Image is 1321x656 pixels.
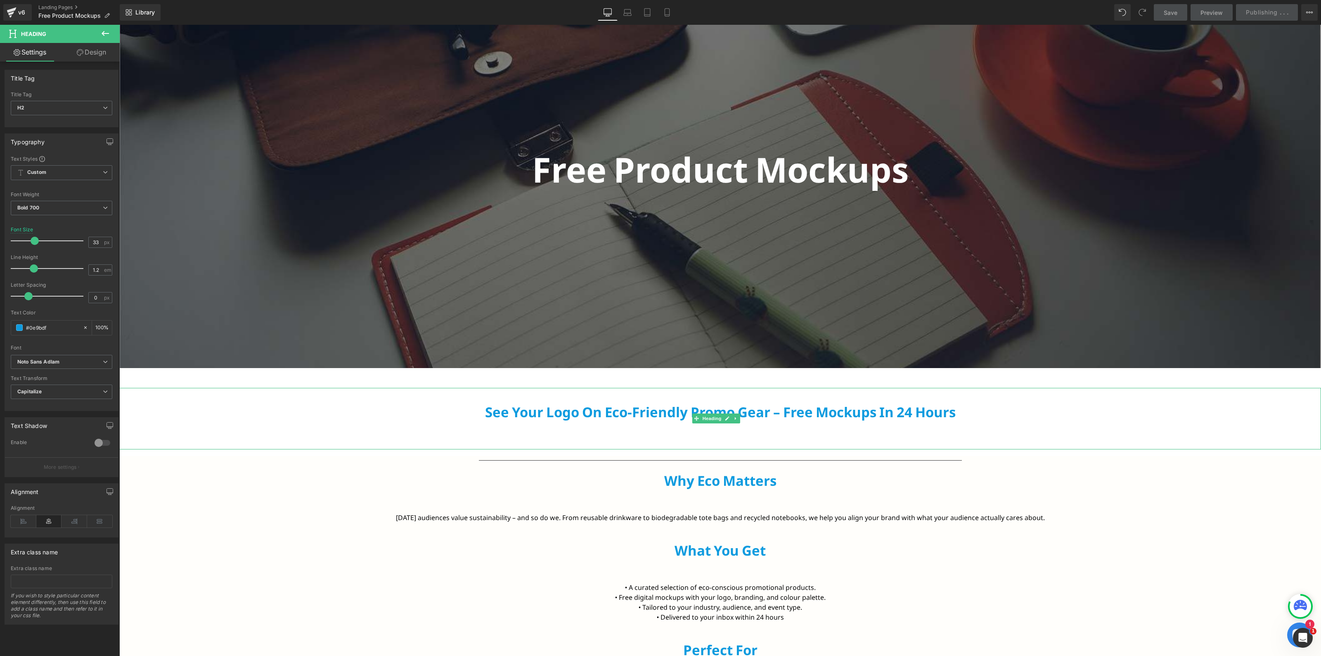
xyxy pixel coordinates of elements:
[38,4,120,11] a: Landing Pages
[11,345,112,351] div: Font
[11,418,47,429] div: Text Shadow
[27,169,46,176] b: Custom
[11,70,35,82] div: Title Tag
[657,4,677,21] a: Mobile
[11,134,45,145] div: Typography
[1165,598,1195,625] inbox-online-store-chat: Shopify online store chat
[506,558,696,567] font: • A curated selection of eco-conscious promotional products.
[360,448,843,464] h2: Why Eco Matters
[11,282,112,288] div: Letter Spacing
[26,323,79,332] input: Color
[11,310,112,316] div: Text Color
[1293,628,1313,648] iframe: Intercom live chat
[11,566,112,571] div: Extra class name
[62,43,121,62] a: Design
[519,578,683,587] font: • Tailored to your industry, audience, and event type.
[11,192,112,197] div: Font Weight
[11,592,112,624] div: If you wish to style particular content element differently, then use this field to add a class n...
[11,227,33,233] div: Font Size
[582,389,604,399] span: Heading
[104,295,111,300] span: px
[360,518,843,534] h2: What You Get
[1164,8,1177,17] span: Save
[1134,4,1151,21] button: Redo
[11,376,112,381] div: Text Transform
[598,4,618,21] a: Desktop
[11,155,112,162] div: Text Styles
[17,7,27,18] div: v6
[17,388,42,395] b: Capitalize
[120,4,161,21] a: New Library
[92,321,112,335] div: %
[613,389,621,399] a: Expand / Collapse
[1310,628,1316,635] span: 1
[1301,4,1318,21] button: More
[11,92,112,97] div: Title Tag
[135,9,155,16] span: Library
[17,359,59,366] i: Noto Sans Adlam
[11,254,112,260] div: Line Height
[11,505,112,511] div: Alignment
[11,484,39,495] div: Alignment
[104,240,111,245] span: px
[1200,8,1223,17] span: Preview
[537,588,665,597] font: • Delivered to your inbox within 24 hours
[5,457,118,477] button: More settings
[38,12,101,19] span: Free Product Mockups
[3,4,32,21] a: v6
[104,267,111,273] span: em
[11,544,58,556] div: Extra class name
[637,4,657,21] a: Tablet
[17,204,39,211] b: Bold 700
[1191,4,1233,21] a: Preview
[277,488,926,497] font: [DATE] audiences value sustainability – and so do we. From reusable drinkware to biodegradable to...
[496,568,706,577] font: • Free digital mockups with your logo, branding, and colour palette.
[618,4,637,21] a: Laptop
[44,463,77,471] p: More settings
[17,105,24,111] b: H2
[1114,4,1131,21] button: Undo
[21,31,46,37] span: Heading
[11,439,86,448] div: Enable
